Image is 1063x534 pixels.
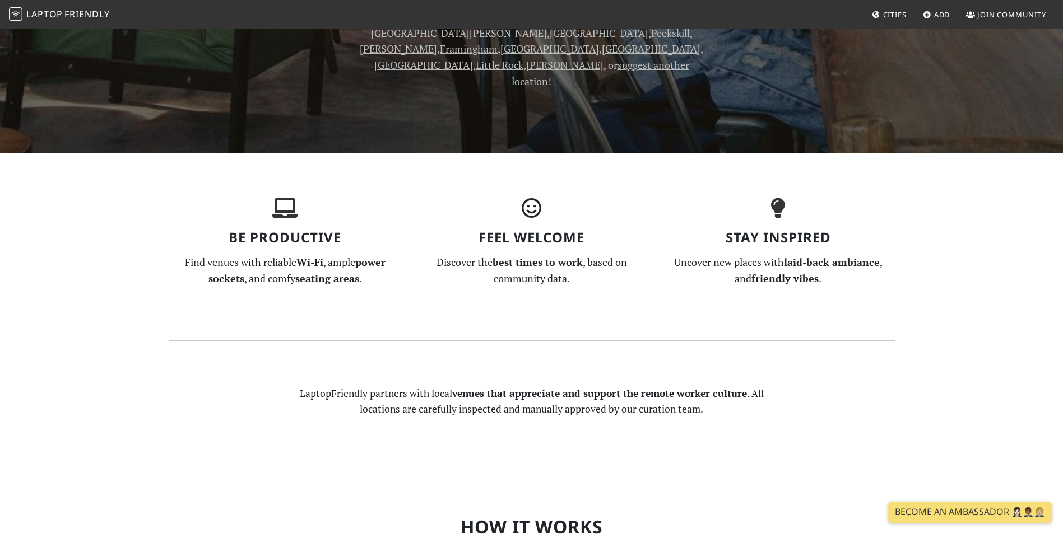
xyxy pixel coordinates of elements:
h3: Stay Inspired [662,229,895,246]
span: Join Community [977,10,1046,20]
strong: seating areas [295,271,359,285]
p: LaptopFriendly partners with local . All locations are carefully inspected and manually approved ... [292,386,772,417]
p: Uncover new places with , and . [662,254,895,287]
a: Little Rock [476,58,523,72]
a: Cities [867,4,911,25]
h3: Feel Welcome [415,229,648,246]
a: [GEOGRAPHIC_DATA] [374,58,473,72]
a: [GEOGRAPHIC_DATA] [602,42,700,55]
h3: Be Productive [169,229,402,246]
strong: Wi-Fi [296,255,323,269]
strong: friendly vibes [751,271,819,285]
a: Peekskill [651,26,690,40]
strong: best times to work [493,255,583,269]
strong: venues that appreciate and support the remote worker culture [452,387,747,400]
p: Find venues with reliable , ample , and comfy . [169,254,402,287]
a: [GEOGRAPHIC_DATA] [500,42,599,55]
span: Friendly [64,8,109,20]
a: [GEOGRAPHIC_DATA] [550,26,648,40]
a: [PERSON_NAME] [526,58,604,72]
a: suggest another location! [512,58,689,88]
p: Discover the , based on community data. [415,254,648,287]
span: Laptop [26,8,63,20]
span: Cities [883,10,907,20]
a: Join Community [962,4,1051,25]
a: Framingham [440,42,498,55]
img: LaptopFriendly [9,7,22,21]
a: Add [918,4,955,25]
a: [GEOGRAPHIC_DATA][PERSON_NAME] [371,26,547,40]
a: [PERSON_NAME] [360,42,437,55]
strong: laid-back ambiance [784,255,880,269]
span: Add [934,10,950,20]
a: LaptopFriendly LaptopFriendly [9,5,110,25]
